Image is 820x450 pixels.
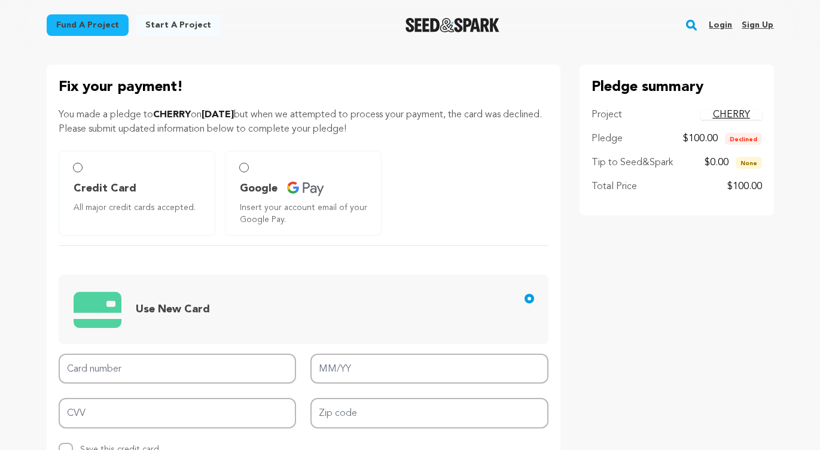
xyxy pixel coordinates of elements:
img: credit card icons [287,181,324,196]
input: Zip code [310,398,548,428]
p: You made a pledge to on but when we attempted to process your payment, the card was declined. Ple... [59,108,548,136]
p: Total Price [592,180,637,194]
p: Pledge summary [592,77,762,98]
p: Pledge [592,132,623,146]
span: CHERRY [153,110,191,120]
a: Fund a project [47,14,129,36]
span: None [736,157,762,169]
span: Insert your account email of your Google Pay. [240,202,371,226]
span: Declined [725,133,762,145]
a: Start a project [136,14,221,36]
a: Login [709,16,732,35]
span: $100.00 [683,134,718,144]
span: All major credit cards accepted. [74,202,205,214]
a: Sign up [742,16,773,35]
input: Card number [59,354,297,384]
p: $100.00 [727,180,762,194]
span: [DATE] [202,110,234,120]
p: Tip to Seed&Spark [592,156,673,170]
p: Project [592,108,622,122]
p: Fix your payment! [59,77,548,98]
span: Google [240,180,278,197]
a: CHERRY [701,110,762,120]
span: Use New Card [136,304,210,315]
span: $0.00 [705,158,728,168]
a: Seed&Spark Homepage [406,18,499,32]
img: credit card icons [74,285,121,334]
span: Credit Card [74,180,136,197]
input: MM/YY [310,354,548,384]
input: CVV [59,398,297,428]
img: Seed&Spark Logo Dark Mode [406,18,499,32]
